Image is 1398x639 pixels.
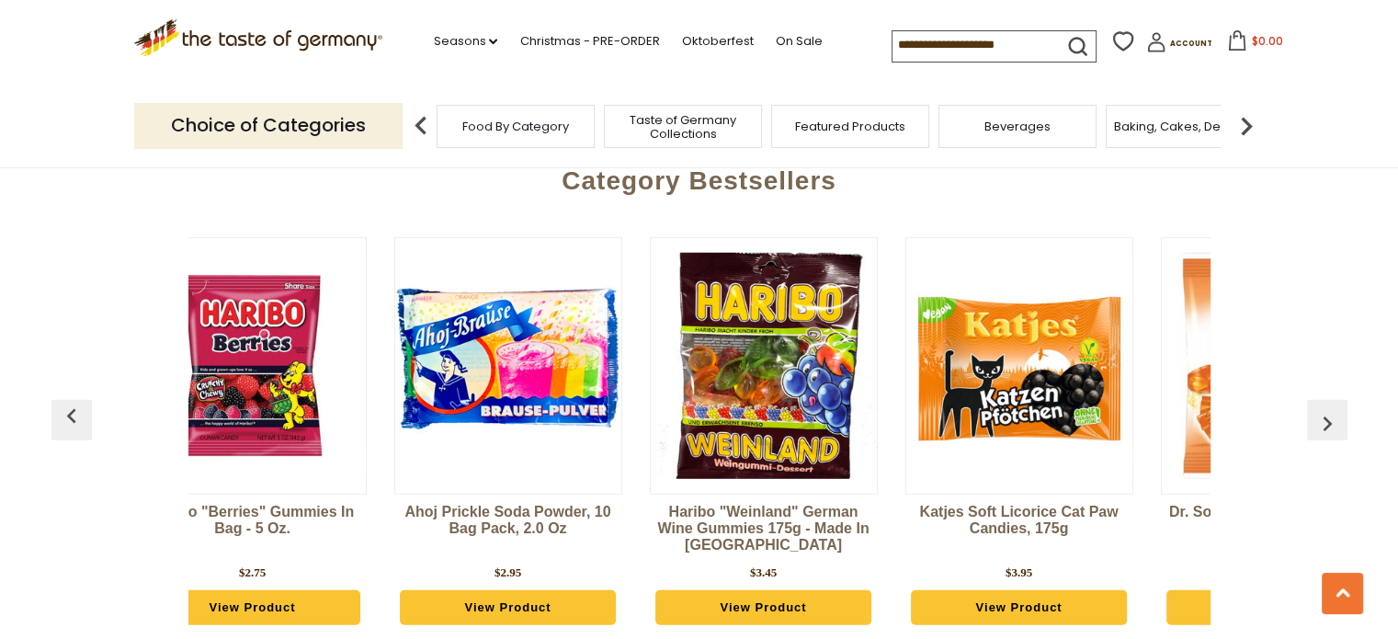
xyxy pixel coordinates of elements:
a: Beverages [984,120,1051,133]
a: View Product [400,590,617,625]
a: Account [1146,32,1212,59]
a: Baking, Cakes, Desserts [1114,120,1256,133]
a: Food By Category [462,120,569,133]
span: Account [1170,39,1212,49]
div: $3.95 [1006,564,1032,582]
a: Haribo "Weinland" German Wine Gummies 175g - Made in [GEOGRAPHIC_DATA] [650,504,878,559]
p: Choice of Categories [134,103,403,148]
img: Dr. Soldan Honey Lozenges in Bag 1.8 oz. [1162,253,1388,479]
img: Ahoj Prickle Soda Powder, 10 bag pack, 2.0 oz [395,253,621,479]
a: View Product [1166,590,1383,625]
img: previous arrow [57,402,86,431]
a: View Product [144,590,361,625]
a: Oktoberfest [681,31,753,51]
a: Featured Products [795,120,905,133]
a: Taste of Germany Collections [609,113,756,141]
a: On Sale [775,31,822,51]
a: View Product [911,590,1128,625]
a: Seasons [433,31,497,51]
div: $2.95 [494,564,521,582]
a: Christmas - PRE-ORDER [519,31,659,51]
div: $3.45 [750,564,777,582]
img: previous arrow [1313,409,1342,439]
a: Ahoj Prickle Soda Powder, 10 bag pack, 2.0 oz [394,504,622,559]
img: Katjes Soft Licorice Cat Paw Candies, 175g [906,253,1132,479]
span: $0.00 [1251,33,1282,49]
button: $0.00 [1216,30,1294,58]
a: Katjes Soft Licorice Cat Paw Candies, 175g [905,504,1133,559]
a: View Product [655,590,872,625]
div: $2.75 [239,564,266,582]
img: previous arrow [403,108,439,144]
a: Haribo "Berries" Gummies in Bag - 5 oz. [139,504,367,559]
img: Haribo [651,253,877,479]
img: next arrow [1228,108,1265,144]
div: Category Bestsellers [61,139,1338,214]
a: Dr. Soldan Honey Lozenges in Bag 1.8 oz. [1161,504,1389,559]
img: Haribo [140,253,366,479]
